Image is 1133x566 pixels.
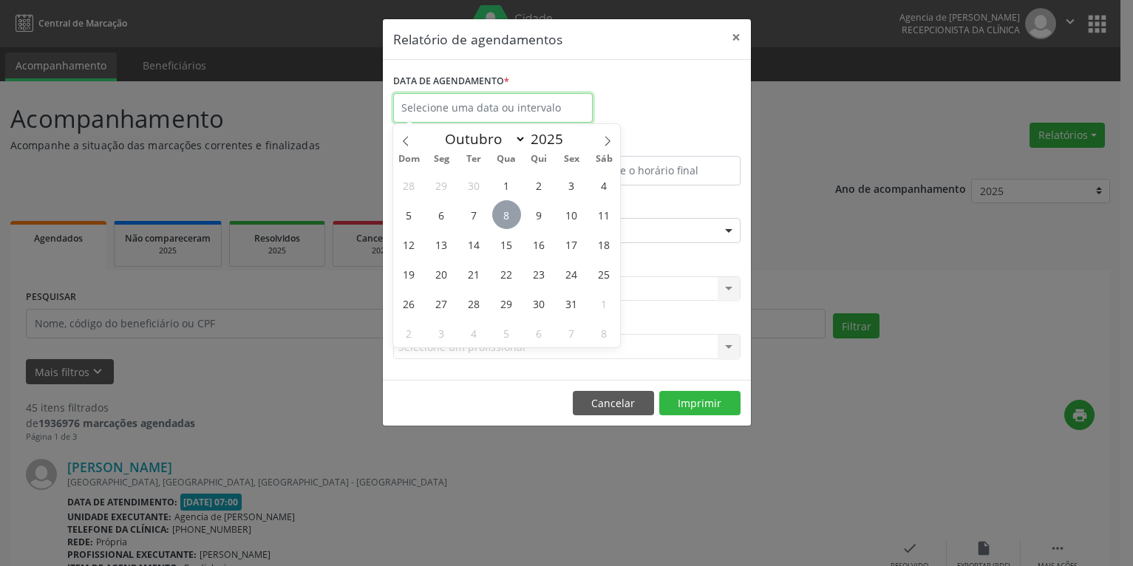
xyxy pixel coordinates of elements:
span: Sáb [588,154,620,164]
span: Novembro 2, 2025 [395,318,423,347]
span: Outubro 21, 2025 [460,259,489,288]
span: Outubro 4, 2025 [590,171,619,200]
span: Outubro 28, 2025 [460,289,489,318]
span: Outubro 13, 2025 [427,230,456,259]
span: Outubro 9, 2025 [525,200,554,229]
select: Month [438,129,527,149]
span: Novembro 3, 2025 [427,318,456,347]
span: Sex [555,154,588,164]
input: Year [526,129,575,149]
span: Setembro 28, 2025 [395,171,423,200]
span: Outubro 11, 2025 [590,200,619,229]
label: DATA DE AGENDAMENTO [393,70,509,93]
span: Outubro 2, 2025 [525,171,554,200]
span: Novembro 4, 2025 [460,318,489,347]
span: Novembro 5, 2025 [492,318,521,347]
input: Selecione o horário final [571,156,741,185]
span: Outubro 7, 2025 [460,200,489,229]
span: Outubro 12, 2025 [395,230,423,259]
span: Outubro 5, 2025 [395,200,423,229]
span: Setembro 30, 2025 [460,171,489,200]
span: Outubro 10, 2025 [557,200,586,229]
span: Outubro 30, 2025 [525,289,554,318]
span: Outubro 24, 2025 [557,259,586,288]
span: Outubro 16, 2025 [525,230,554,259]
button: Close [721,19,751,55]
span: Outubro 22, 2025 [492,259,521,288]
span: Novembro 6, 2025 [525,318,554,347]
span: Outubro 19, 2025 [395,259,423,288]
span: Dom [393,154,426,164]
span: Novembro 7, 2025 [557,318,586,347]
label: ATÉ [571,133,741,156]
span: Outubro 23, 2025 [525,259,554,288]
span: Outubro 27, 2025 [427,289,456,318]
span: Outubro 26, 2025 [395,289,423,318]
span: Seg [425,154,457,164]
span: Outubro 20, 2025 [427,259,456,288]
span: Outubro 1, 2025 [492,171,521,200]
span: Outubro 14, 2025 [460,230,489,259]
button: Imprimir [659,391,741,416]
span: Qua [490,154,523,164]
span: Setembro 29, 2025 [427,171,456,200]
span: Outubro 15, 2025 [492,230,521,259]
span: Qui [523,154,555,164]
span: Outubro 3, 2025 [557,171,586,200]
span: Outubro 8, 2025 [492,200,521,229]
span: Ter [457,154,490,164]
span: Outubro 6, 2025 [427,200,456,229]
span: Outubro 18, 2025 [590,230,619,259]
button: Cancelar [573,391,654,416]
input: Selecione uma data ou intervalo [393,93,593,123]
span: Novembro 1, 2025 [590,289,619,318]
span: Outubro 29, 2025 [492,289,521,318]
span: Outubro 25, 2025 [590,259,619,288]
span: Outubro 31, 2025 [557,289,586,318]
h5: Relatório de agendamentos [393,30,562,49]
span: Novembro 8, 2025 [590,318,619,347]
span: Outubro 17, 2025 [557,230,586,259]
